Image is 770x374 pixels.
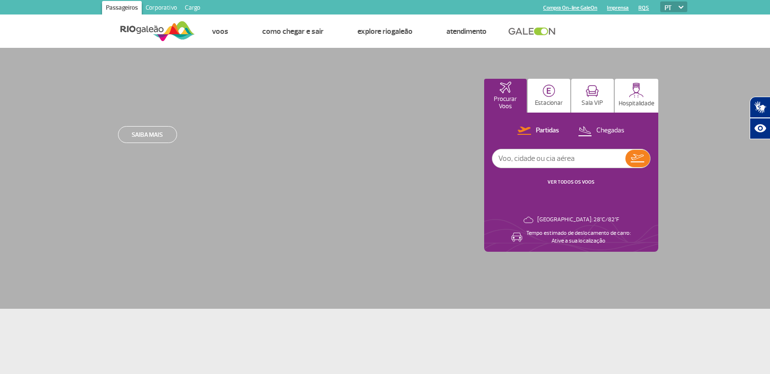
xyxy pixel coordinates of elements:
[543,5,597,11] a: Compra On-line GaleOn
[526,230,631,245] p: Tempo estimado de deslocamento de carro: Ative a sua localização
[484,79,527,113] button: Procurar Voos
[102,1,142,16] a: Passageiros
[607,5,629,11] a: Imprensa
[212,27,228,36] a: Voos
[118,126,177,143] a: Saiba mais
[586,85,599,97] img: vipRoom.svg
[357,27,413,36] a: Explore RIOgaleão
[446,27,487,36] a: Atendimento
[615,79,658,113] button: Hospitalidade
[500,82,511,93] img: airplaneHomeActive.svg
[536,126,559,135] p: Partidas
[543,85,555,97] img: carParkingHome.svg
[181,1,204,16] a: Cargo
[528,79,570,113] button: Estacionar
[629,83,644,98] img: hospitality.svg
[535,100,563,107] p: Estacionar
[750,97,770,118] button: Abrir tradutor de língua de sinais.
[489,96,522,110] p: Procurar Voos
[596,126,624,135] p: Chegadas
[571,79,614,113] button: Sala VIP
[750,118,770,139] button: Abrir recursos assistivos.
[575,125,627,137] button: Chegadas
[142,1,181,16] a: Corporativo
[581,100,603,107] p: Sala VIP
[545,178,597,186] button: VER TODOS OS VOOS
[537,216,619,224] p: [GEOGRAPHIC_DATA]: 28°C/82°F
[515,125,562,137] button: Partidas
[548,179,594,185] a: VER TODOS OS VOOS
[262,27,324,36] a: Como chegar e sair
[619,100,654,107] p: Hospitalidade
[638,5,649,11] a: RQS
[492,149,625,168] input: Voo, cidade ou cia aérea
[750,97,770,139] div: Plugin de acessibilidade da Hand Talk.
